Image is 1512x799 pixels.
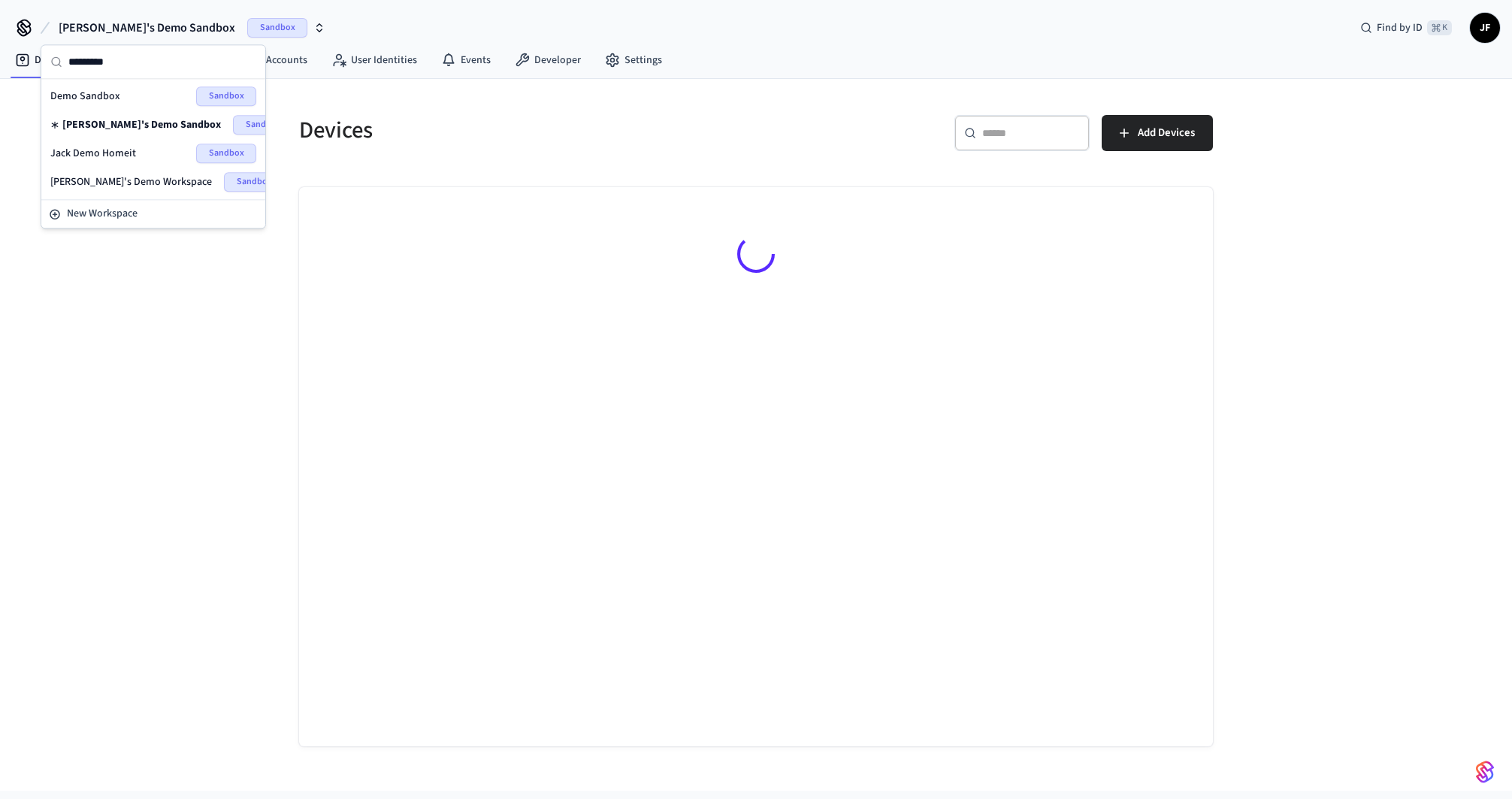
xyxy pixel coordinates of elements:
span: JF [1471,14,1498,41]
span: Sandbox [196,86,256,106]
span: [PERSON_NAME]'s Demo Sandbox [59,19,235,37]
span: Find by ID [1377,20,1423,35]
img: SeamLogoGradient.69752ec5.svg [1476,760,1494,784]
div: Find by ID⌘ K [1348,14,1464,41]
span: Demo Sandbox [50,89,120,104]
span: Sandbox [224,172,284,192]
button: New Workspace [43,201,264,226]
span: Add Devices [1138,123,1195,143]
span: Sandbox [247,18,307,38]
a: Events [429,47,503,74]
button: JF [1470,13,1500,43]
a: Developer [503,47,593,74]
div: Suggestions [41,79,265,199]
span: Sandbox [196,144,256,163]
span: Sandbox [233,115,293,135]
span: Jack Demo Homeit [50,146,136,161]
span: New Workspace [67,206,138,222]
span: [PERSON_NAME]'s Demo Workspace [50,174,212,189]
span: ⌘ K [1427,20,1452,35]
a: Settings [593,47,674,74]
button: Add Devices [1102,115,1213,151]
a: Devices [3,47,81,74]
span: [PERSON_NAME]'s Demo Sandbox [62,117,221,132]
a: User Identities [319,47,429,74]
h5: Devices [299,115,747,146]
